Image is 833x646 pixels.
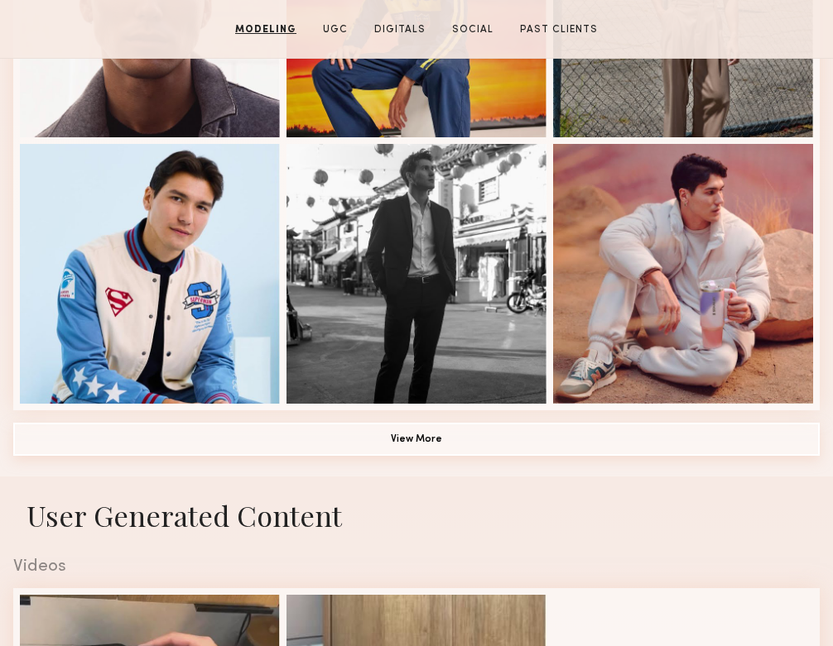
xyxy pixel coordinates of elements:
[13,423,820,456] button: View More
[445,22,500,37] a: Social
[13,558,820,576] div: Videos
[513,22,604,37] a: Past Clients
[368,22,432,37] a: Digitals
[229,22,303,37] a: Modeling
[316,22,354,37] a: UGC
